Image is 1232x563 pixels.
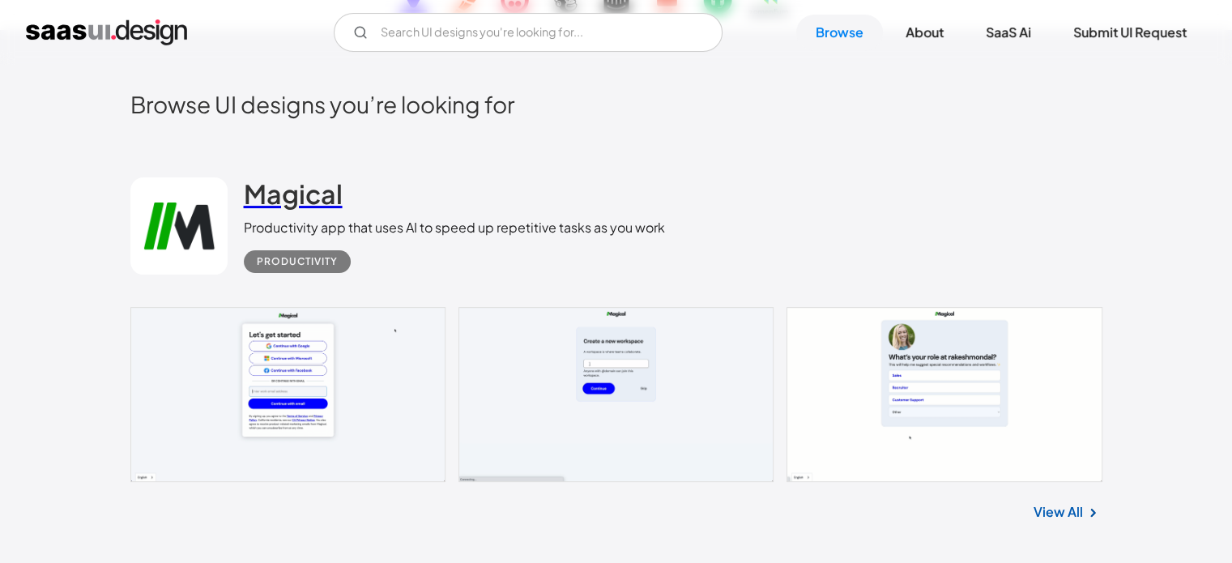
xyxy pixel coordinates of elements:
div: Productivity app that uses AI to speed up repetitive tasks as you work [244,218,665,237]
h2: Magical [244,177,343,210]
a: Browse [796,15,883,50]
input: Search UI designs you're looking for... [334,13,723,52]
a: SaaS Ai [966,15,1051,50]
form: Email Form [334,13,723,52]
h2: Browse UI designs you’re looking for [130,90,1102,118]
a: Magical [244,177,343,218]
div: Productivity [257,252,338,271]
a: Submit UI Request [1054,15,1206,50]
a: About [886,15,963,50]
a: home [26,19,187,45]
a: View All [1034,502,1083,522]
